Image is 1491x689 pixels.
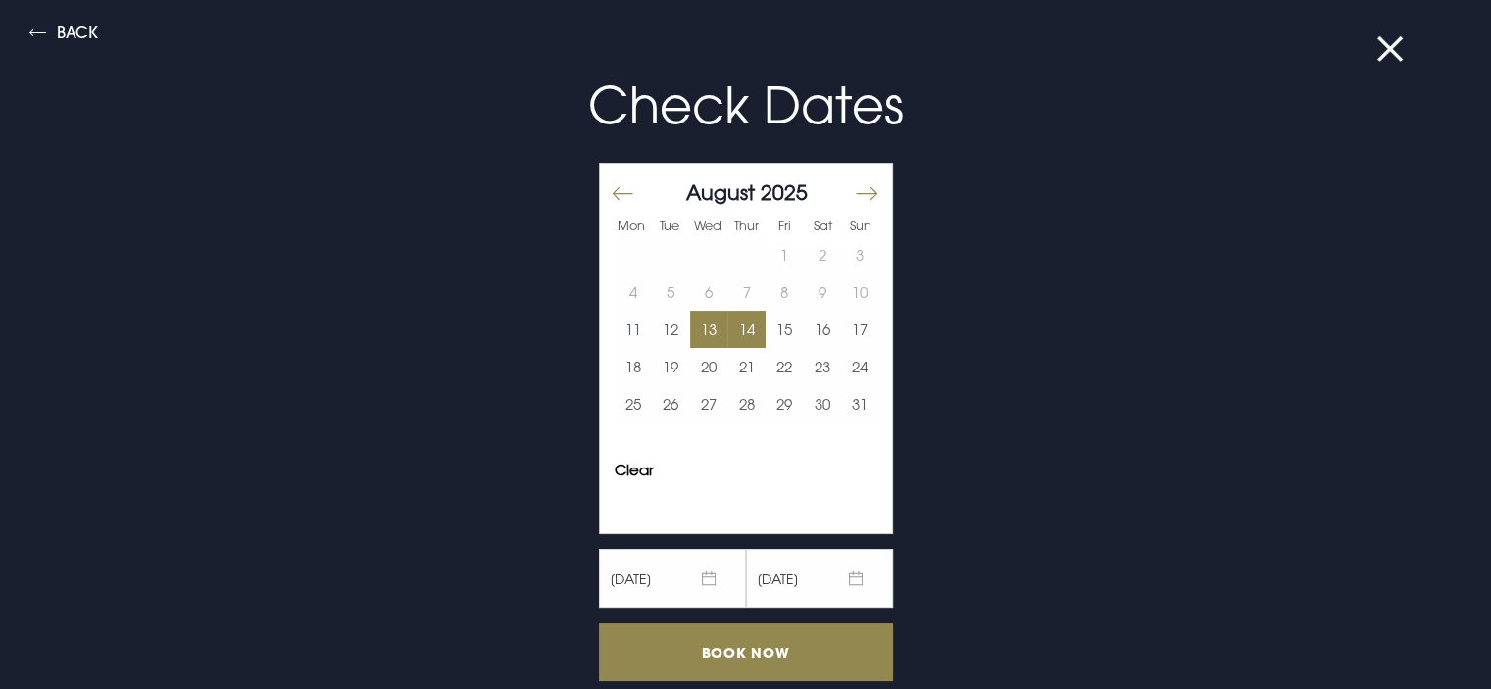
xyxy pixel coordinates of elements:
td: Choose Friday, August 29, 2025 as your end date. [766,385,804,422]
td: Choose Tuesday, August 26, 2025 as your end date. [652,385,690,422]
span: [DATE] [599,549,746,608]
span: August [686,179,755,205]
td: Selected. Wednesday, August 13, 2025 [690,311,728,348]
input: Book Now [599,623,893,681]
td: Choose Tuesday, August 12, 2025 as your end date. [652,311,690,348]
button: 19 [652,348,690,385]
td: Choose Sunday, August 17, 2025 as your end date. [841,311,879,348]
button: 22 [766,348,804,385]
td: Choose Wednesday, August 27, 2025 as your end date. [690,385,728,422]
button: Move backward to switch to the previous month. [611,172,634,214]
td: Choose Sunday, August 24, 2025 as your end date. [841,348,879,385]
td: Choose Monday, August 18, 2025 as your end date. [615,348,653,385]
button: Clear [615,463,654,477]
td: Choose Monday, August 11, 2025 as your end date. [615,311,653,348]
button: 16 [803,311,841,348]
button: 29 [766,385,804,422]
td: Choose Saturday, August 23, 2025 as your end date. [803,348,841,385]
span: [DATE] [746,549,893,608]
p: Check Dates [279,68,1213,143]
td: Choose Friday, August 22, 2025 as your end date. [766,348,804,385]
td: Choose Saturday, August 30, 2025 as your end date. [803,385,841,422]
button: 23 [803,348,841,385]
button: 20 [690,348,728,385]
td: Choose Sunday, August 31, 2025 as your end date. [841,385,879,422]
button: 25 [615,385,653,422]
button: 26 [652,385,690,422]
td: Choose Friday, August 15, 2025 as your end date. [766,311,804,348]
button: 24 [841,348,879,385]
button: 14 [727,311,766,348]
td: Choose Tuesday, August 19, 2025 as your end date. [652,348,690,385]
button: 13 [690,311,728,348]
button: 15 [766,311,804,348]
button: Back [29,25,98,47]
button: 28 [727,385,766,422]
td: Choose Monday, August 25, 2025 as your end date. [615,385,653,422]
td: Choose Saturday, August 16, 2025 as your end date. [803,311,841,348]
td: Choose Thursday, August 14, 2025 as your end date. [727,311,766,348]
span: 2025 [761,179,808,205]
button: 21 [727,348,766,385]
button: 30 [803,385,841,422]
button: 27 [690,385,728,422]
button: 12 [652,311,690,348]
td: Choose Wednesday, August 20, 2025 as your end date. [690,348,728,385]
button: 31 [841,385,879,422]
button: 11 [615,311,653,348]
td: Choose Thursday, August 21, 2025 as your end date. [727,348,766,385]
button: 17 [841,311,879,348]
td: Choose Thursday, August 28, 2025 as your end date. [727,385,766,422]
button: Move forward to switch to the next month. [854,172,877,214]
button: 18 [615,348,653,385]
